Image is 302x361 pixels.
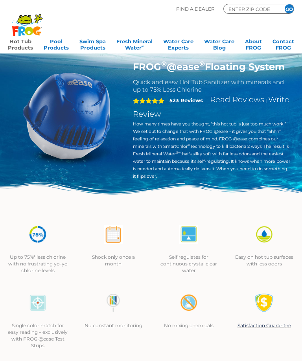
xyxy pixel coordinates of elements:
sup: ®∞ [176,151,181,155]
img: Satisfaction Guarantee Icon [255,293,274,312]
a: Fresh MineralWater∞ [116,36,153,52]
sup: ∞ [142,44,144,48]
img: no-constant-monitoring1 [104,293,123,312]
img: atease-icon-shock-once [104,225,123,244]
img: icon-atease-easy-on [255,225,274,244]
img: no-mixing1 [179,293,198,312]
p: Self regulates for continuous crystal clear water [159,254,219,274]
a: AboutFROG [245,36,262,52]
img: atease-icon-self-regulates [179,225,198,244]
a: Water CareBlog [204,36,234,52]
img: icon-atease-color-match [28,293,47,312]
p: How many times have you thought, “this hot tub is just too much work!” We set out to change that ... [133,120,291,180]
p: No mixing chemicals [159,322,219,329]
strong: 523 Reviews [169,97,203,103]
span: | [265,98,267,103]
p: Find A Dealer [176,4,215,14]
img: Frog Products Logo [8,4,47,36]
a: PoolProducts [44,36,69,52]
img: hot-tub-product-atease-system.png [12,61,121,170]
sup: ® [199,60,205,68]
sup: ® [161,60,167,68]
p: No constant monitoring [83,322,143,329]
p: Shock only once a month [83,254,143,267]
a: Swim SpaProducts [79,36,106,52]
a: Water CareExperts [163,36,193,52]
img: icon-atease-75percent-less [28,225,47,244]
a: ContactFROG [273,36,294,52]
h1: FROG @ease Floating System [133,61,291,72]
sup: ® [188,143,190,147]
p: Up to 75%* less chlorine with no frustrating yo-yo chlorine levels [8,254,68,274]
input: GO [285,4,294,13]
a: Read Reviews [210,95,264,104]
h2: Quick and easy Hot Tub Sanitizer with minerals and up to 75% Less Chlorine [133,78,291,93]
a: Hot TubProducts [8,36,33,52]
a: Satisfaction Guarantee [238,322,291,328]
p: Easy on hot tub surfaces with less odors [234,254,294,267]
p: Single color match for easy reading – exclusively with FROG @ease Test Strips [8,322,68,349]
span: 5 [133,98,164,104]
